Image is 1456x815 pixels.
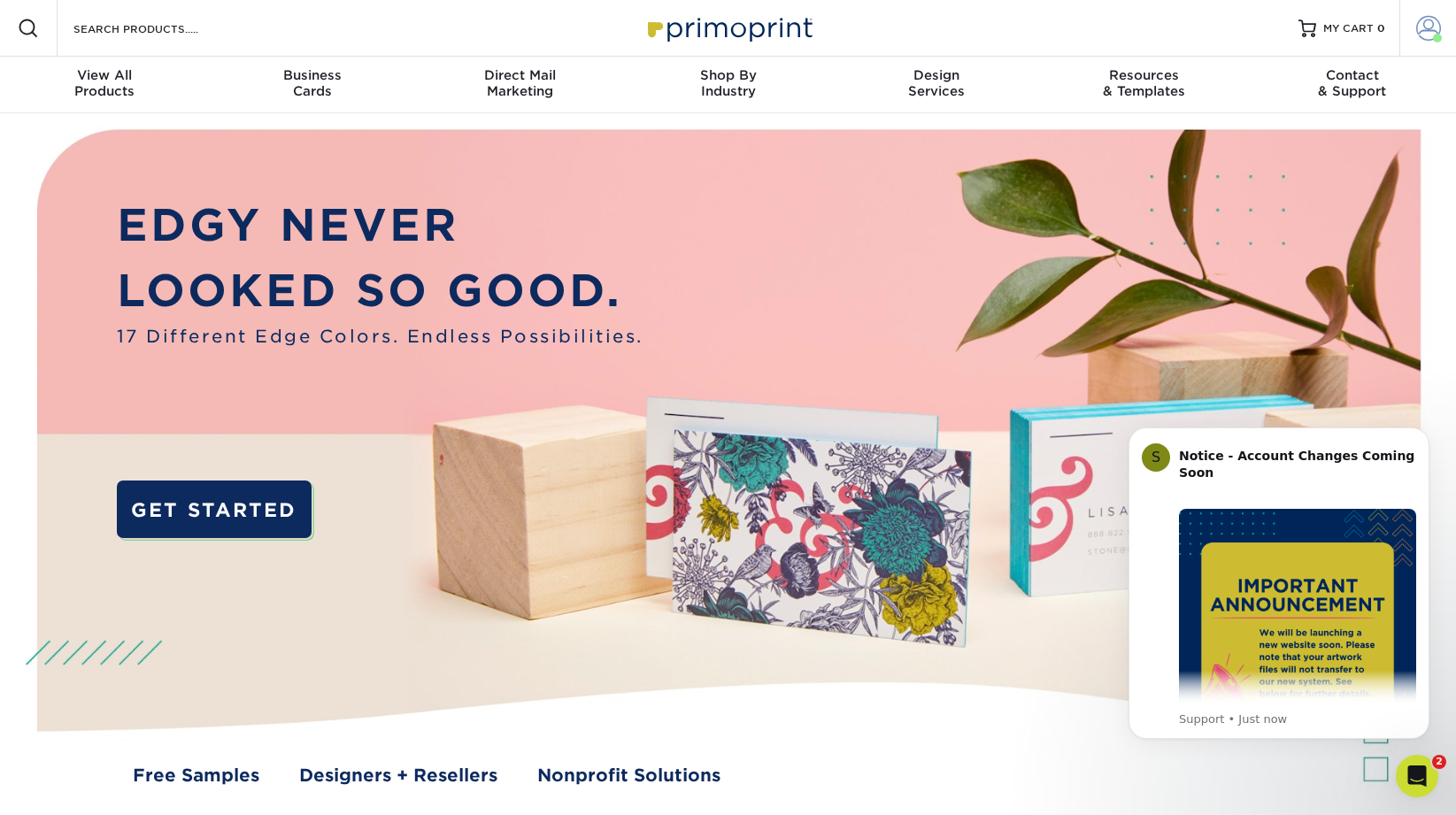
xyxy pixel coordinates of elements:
[1248,67,1456,99] div: & Support
[416,67,624,83] span: Direct Mail
[208,67,416,99] div: Cards
[1248,67,1456,83] span: Contact
[640,9,817,47] img: Primoprint
[1040,57,1248,113] a: Resources& Templates
[416,67,624,99] div: Marketing
[208,67,416,83] span: Business
[832,67,1040,99] div: Services
[117,481,312,538] a: GET STARTED
[624,67,832,83] span: Shop By
[624,57,832,113] a: Shop ByIndustry
[72,18,244,39] input: SEARCH PRODUCTS.....
[832,67,1040,83] span: Design
[1102,401,1456,767] iframe: Intercom notifications message
[1396,755,1438,797] iframe: Intercom live chat
[133,763,259,789] a: Free Samples
[1248,57,1456,113] a: Contact& Support
[1040,67,1248,99] div: & Templates
[624,67,832,99] div: Industry
[117,324,643,350] span: 17 Different Edge Colors. Endless Possibilities.
[208,57,416,113] a: BusinessCards
[1310,767,1456,815] iframe: Google Customer Reviews
[299,763,497,789] a: Designers + Resellers
[1323,21,1374,36] span: MY CART
[117,193,643,258] p: EDGY NEVER
[832,57,1040,113] a: DesignServices
[1377,22,1385,35] span: 0
[1040,67,1248,83] span: Resources
[1432,755,1446,769] span: 2
[416,57,624,113] a: Direct MailMarketing
[537,763,720,789] a: Nonprofit Solutions
[117,258,643,324] p: LOOKED SO GOOD.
